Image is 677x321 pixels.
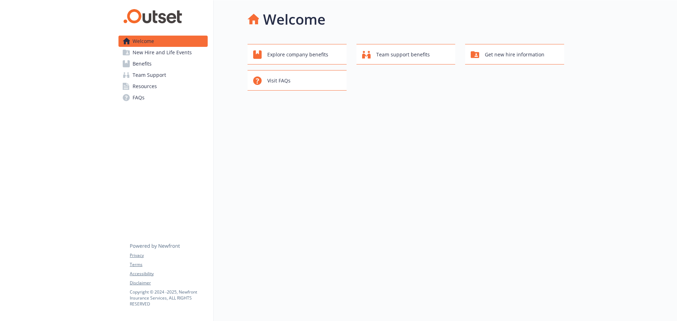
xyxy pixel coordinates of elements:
[133,92,145,103] span: FAQs
[130,261,207,268] a: Terms
[118,47,208,58] a: New Hire and Life Events
[376,48,430,61] span: Team support benefits
[130,252,207,259] a: Privacy
[263,9,325,30] h1: Welcome
[267,48,328,61] span: Explore company benefits
[133,58,152,69] span: Benefits
[118,92,208,103] a: FAQs
[465,44,564,64] button: Get new hire information
[118,58,208,69] a: Benefits
[267,74,291,87] span: Visit FAQs
[356,44,456,64] button: Team support benefits
[248,44,347,64] button: Explore company benefits
[118,81,208,92] a: Resources
[485,48,544,61] span: Get new hire information
[133,47,192,58] span: New Hire and Life Events
[133,69,166,81] span: Team Support
[118,69,208,81] a: Team Support
[248,70,347,91] button: Visit FAQs
[130,289,207,307] p: Copyright © 2024 - 2025 , Newfront Insurance Services, ALL RIGHTS RESERVED
[133,81,157,92] span: Resources
[118,36,208,47] a: Welcome
[130,271,207,277] a: Accessibility
[133,36,154,47] span: Welcome
[130,280,207,286] a: Disclaimer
